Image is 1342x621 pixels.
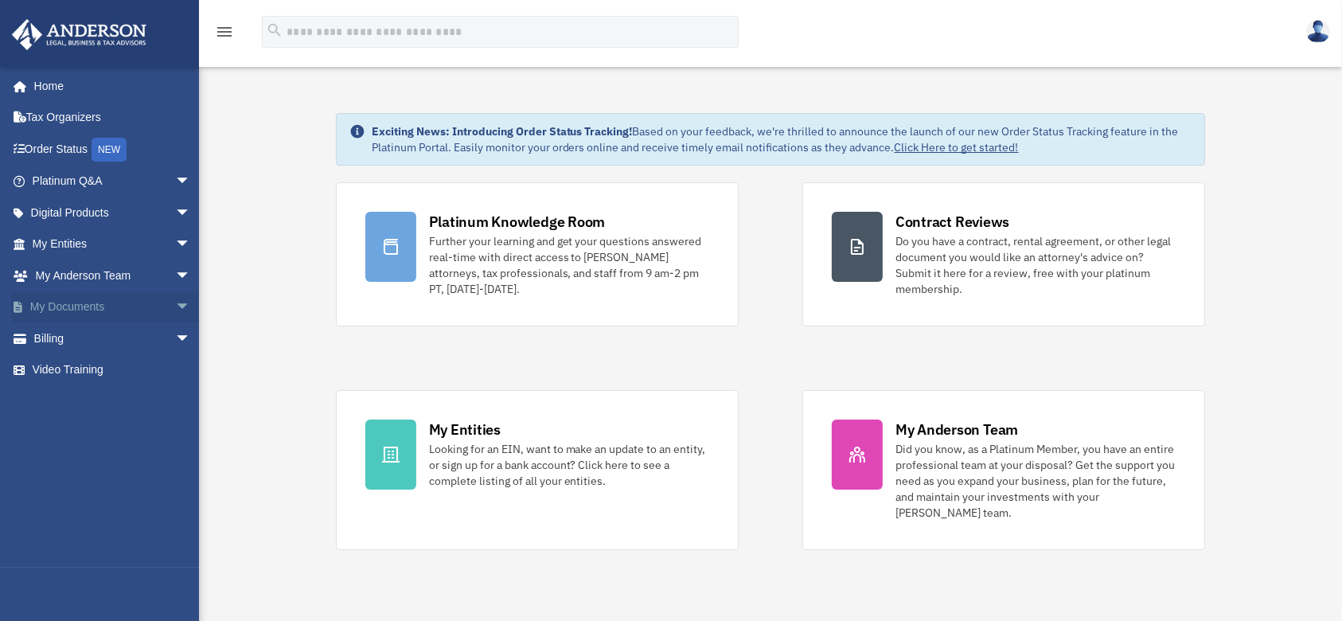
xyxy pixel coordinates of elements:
[895,140,1019,154] a: Click Here to get started!
[429,233,709,297] div: Further your learning and get your questions answered real-time with direct access to [PERSON_NAM...
[11,228,215,260] a: My Entitiesarrow_drop_down
[895,441,1176,521] div: Did you know, as a Platinum Member, you have an entire professional team at your disposal? Get th...
[895,420,1018,439] div: My Anderson Team
[11,260,215,291] a: My Anderson Teamarrow_drop_down
[215,22,234,41] i: menu
[429,212,606,232] div: Platinum Knowledge Room
[802,182,1205,326] a: Contract Reviews Do you have a contract, rental agreement, or other legal document you would like...
[372,123,1192,155] div: Based on your feedback, we're thrilled to announce the launch of our new Order Status Tracking fe...
[895,212,1009,232] div: Contract Reviews
[895,233,1176,297] div: Do you have a contract, rental agreement, or other legal document you would like an attorney's ad...
[429,441,709,489] div: Looking for an EIN, want to make an update to an entity, or sign up for a bank account? Click her...
[429,420,501,439] div: My Entities
[11,133,215,166] a: Order StatusNEW
[175,197,207,229] span: arrow_drop_down
[802,390,1205,550] a: My Anderson Team Did you know, as a Platinum Member, you have an entire professional team at your...
[11,70,207,102] a: Home
[175,228,207,261] span: arrow_drop_down
[11,354,215,386] a: Video Training
[175,166,207,198] span: arrow_drop_down
[7,19,151,50] img: Anderson Advisors Platinum Portal
[11,322,215,354] a: Billingarrow_drop_down
[175,322,207,355] span: arrow_drop_down
[175,291,207,324] span: arrow_drop_down
[1306,20,1330,43] img: User Pic
[372,124,633,139] strong: Exciting News: Introducing Order Status Tracking!
[336,182,739,326] a: Platinum Knowledge Room Further your learning and get your questions answered real-time with dire...
[215,28,234,41] a: menu
[11,291,215,323] a: My Documentsarrow_drop_down
[336,390,739,550] a: My Entities Looking for an EIN, want to make an update to an entity, or sign up for a bank accoun...
[175,260,207,292] span: arrow_drop_down
[92,138,127,162] div: NEW
[11,102,215,134] a: Tax Organizers
[266,21,283,39] i: search
[11,166,215,197] a: Platinum Q&Aarrow_drop_down
[11,197,215,228] a: Digital Productsarrow_drop_down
